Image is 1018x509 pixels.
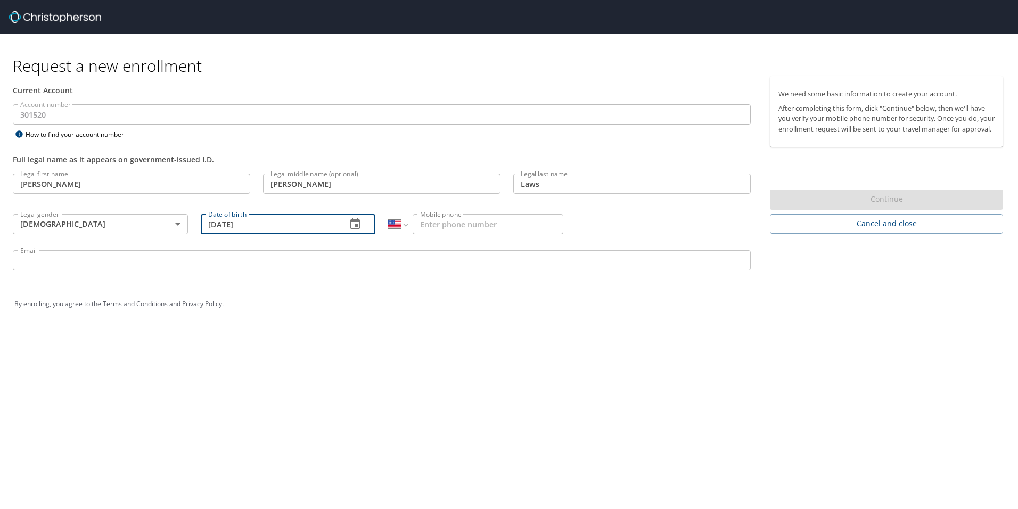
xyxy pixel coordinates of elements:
div: How to find your account number [13,128,146,141]
div: [DEMOGRAPHIC_DATA] [13,214,188,234]
div: By enrolling, you agree to the and . [14,291,1004,317]
div: Full legal name as it appears on government-issued I.D. [13,154,751,165]
button: Cancel and close [770,214,1003,234]
div: Current Account [13,85,751,96]
h1: Request a new enrollment [13,55,1012,76]
p: After completing this form, click "Continue" below, then we'll have you verify your mobile phone ... [778,103,995,134]
a: Privacy Policy [182,299,222,308]
img: cbt logo [9,11,101,23]
a: Terms and Conditions [103,299,168,308]
p: We need some basic information to create your account. [778,89,995,99]
input: MM/DD/YYYY [201,214,339,234]
input: Enter phone number [413,214,563,234]
span: Cancel and close [778,217,995,231]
